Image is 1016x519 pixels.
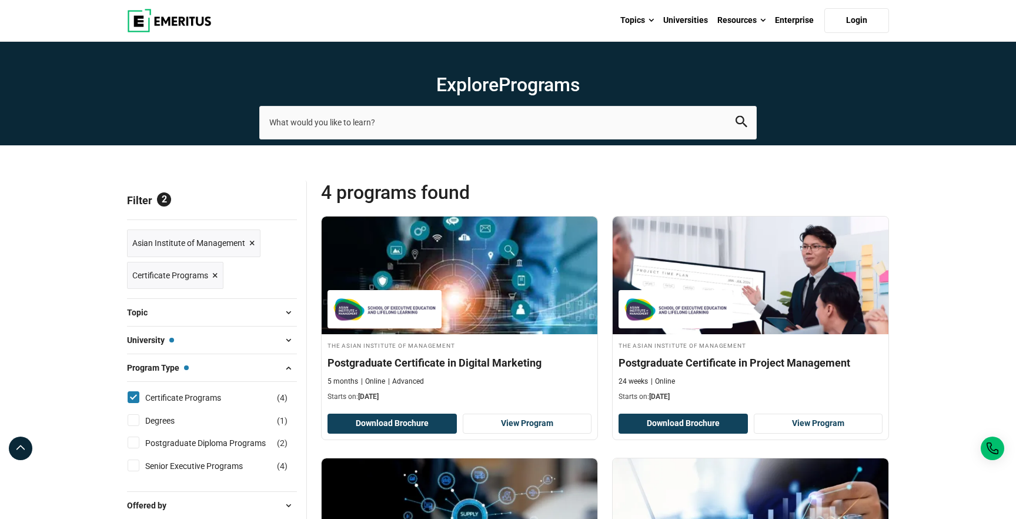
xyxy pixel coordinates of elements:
a: Asian Institute of Management × [127,229,260,257]
button: search [736,116,747,129]
span: Asian Institute of Management [132,237,245,249]
img: The Asian Institute of Management [333,296,436,322]
span: Program Type [127,361,189,374]
a: View Program [463,414,592,434]
span: × [249,235,255,252]
a: Degrees [145,414,198,427]
a: search [736,119,747,130]
span: [DATE] [358,392,379,401]
span: Certificate Programs [132,269,208,282]
a: Login [824,8,889,33]
img: The Asian Institute of Management [624,296,727,322]
a: Digital Marketing Course by The Asian Institute of Management - September 30, 2025 The Asian Inst... [322,217,597,408]
a: Project Management Course by The Asian Institute of Management - September 30, 2025 The Asian Ins... [613,217,888,408]
span: Offered by [127,499,176,512]
span: ( ) [277,391,288,404]
a: Senior Executive Programs [145,460,266,473]
span: Programs [499,74,580,96]
button: Offered by [127,497,297,514]
h4: Postgraduate Certificate in Digital Marketing [327,355,591,370]
span: Topic [127,306,157,319]
span: ( ) [277,460,288,473]
p: Online [361,377,385,387]
p: Advanced [388,377,424,387]
span: 4 Programs found [321,181,605,204]
button: University [127,331,297,349]
span: 2 [157,192,171,207]
button: Download Brochure [619,414,748,434]
p: Starts on: [327,392,591,402]
h1: Explore [259,73,757,97]
img: Postgraduate Certificate in Project Management | Online Project Management Course [613,217,888,334]
p: 5 months [327,377,358,387]
span: × [212,267,218,284]
span: 4 [280,461,285,471]
span: [DATE] [649,392,670,401]
p: Filter [127,181,297,219]
span: ( ) [277,414,288,427]
span: 4 [280,393,285,402]
img: Postgraduate Certificate in Digital Marketing | Online Digital Marketing Course [322,217,597,334]
a: Postgraduate Diploma Programs [145,437,289,450]
a: Certificate Programs × [127,262,223,290]
a: View Program [754,414,883,434]
input: search-page [259,106,757,139]
p: 24 weeks [619,377,648,387]
span: 2 [280,438,285,448]
h4: The Asian Institute of Management [619,340,883,350]
a: Reset all [260,194,297,209]
a: Certificate Programs [145,391,245,404]
span: 1 [280,416,285,425]
button: Program Type [127,359,297,377]
h4: The Asian Institute of Management [327,340,591,350]
button: Download Brochure [327,414,457,434]
p: Online [651,377,675,387]
h4: Postgraduate Certificate in Project Management [619,355,883,370]
button: Topic [127,304,297,321]
span: University [127,334,174,347]
p: Starts on: [619,392,883,402]
span: ( ) [277,437,288,450]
